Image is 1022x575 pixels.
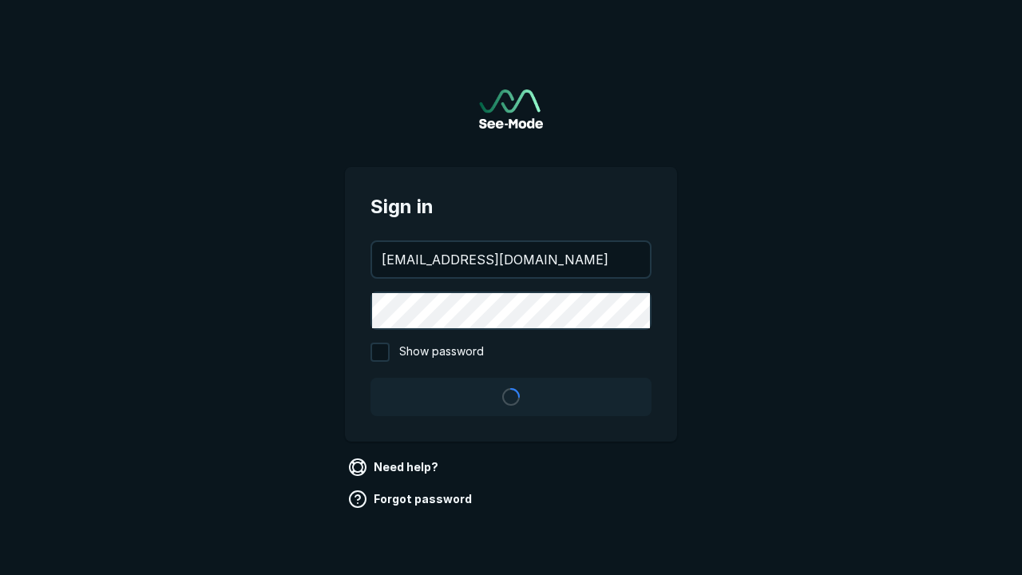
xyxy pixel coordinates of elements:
span: Sign in [370,192,652,221]
a: Go to sign in [479,89,543,129]
a: Need help? [345,454,445,480]
input: your@email.com [372,242,650,277]
span: Show password [399,343,484,362]
a: Forgot password [345,486,478,512]
img: See-Mode Logo [479,89,543,129]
